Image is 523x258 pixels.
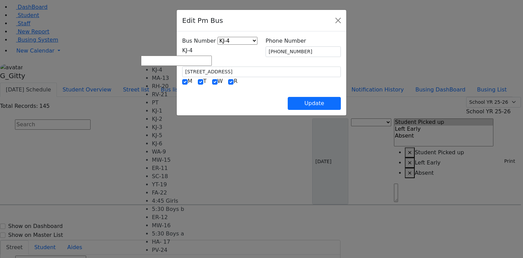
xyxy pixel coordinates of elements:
li: RV-21 [152,90,212,99]
span: KJ-4 [182,47,193,54]
li: 5:30 Boys b [152,205,212,213]
li: ER-12 [152,213,212,221]
li: KJ-5 [152,131,212,140]
label: R [234,77,237,85]
li: WA-9 [152,148,212,156]
li: MA-13 [152,74,212,82]
li: KJ-3 [152,123,212,131]
li: MW-16 [152,221,212,230]
li: 4:45 Girls [152,197,212,205]
li: YT-19 [152,181,212,189]
li: FA-22 [152,189,212,197]
button: Update [288,97,341,110]
label: Bus Number [182,37,216,45]
li: PT [152,99,212,107]
li: KJ-6 [152,140,212,148]
li: SC-18 [152,172,212,181]
li: KJ-1 [152,107,212,115]
label: W [218,77,223,85]
input: Phone Number [266,46,341,57]
li: MW-15 [152,156,212,164]
li: PV-24 [152,246,212,254]
li: HA- 17 [152,238,212,246]
label: Phone Number [266,37,306,45]
button: Close [333,15,344,26]
input: Search [141,56,212,66]
input: Address [182,67,341,77]
li: KJ-2 [152,115,212,123]
li: 5:30 Boys a [152,230,212,238]
h5: Edit Pm Bus [182,15,223,26]
li: ER-11 [152,164,212,172]
li: KJ-4 [152,66,212,74]
li: RH-20 [152,82,212,90]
